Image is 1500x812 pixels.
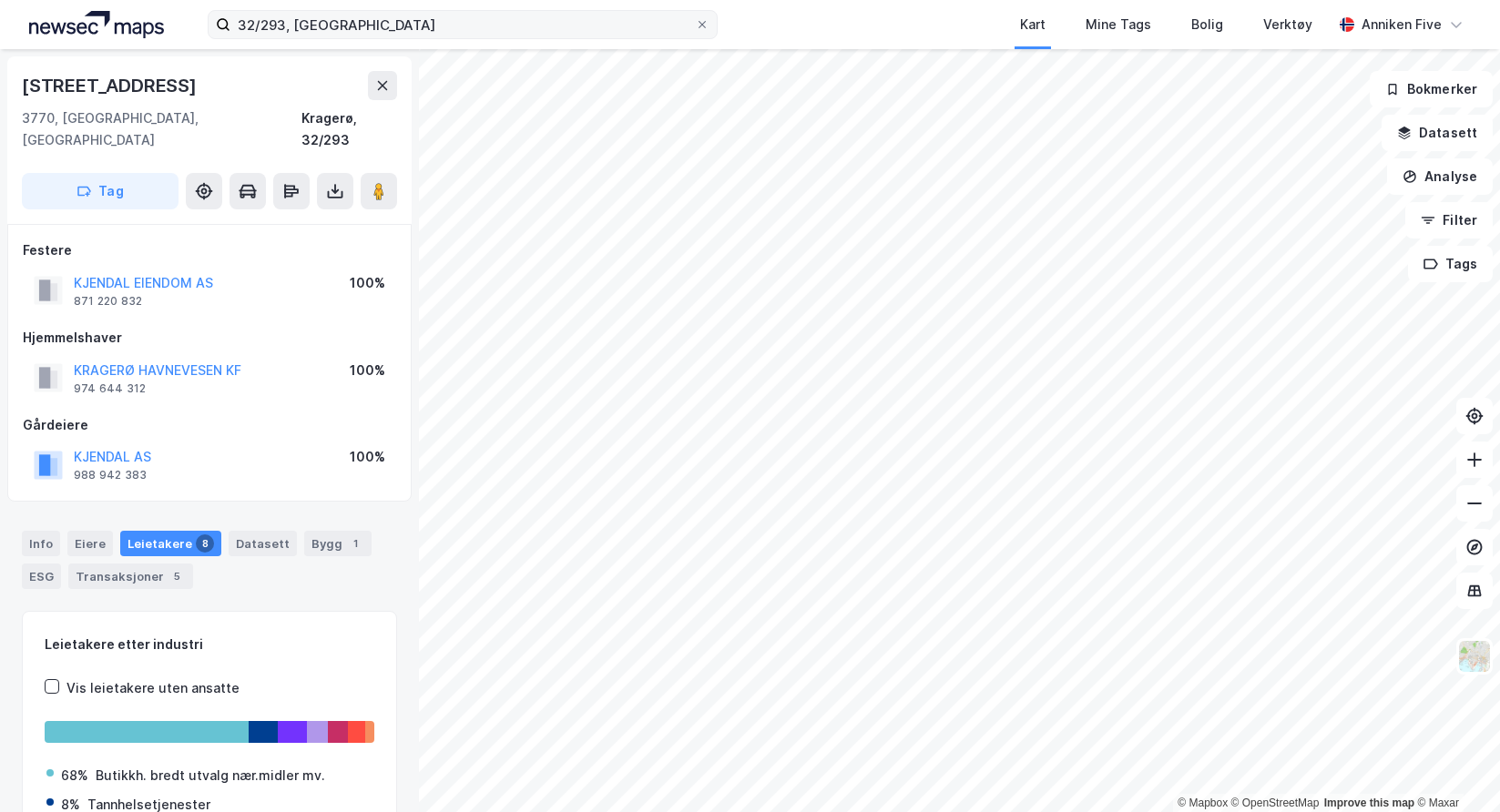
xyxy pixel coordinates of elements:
[74,468,147,482] div: 988 942 383
[23,327,396,349] div: Hjemmelshaver
[1324,797,1414,809] a: Improve this map
[301,107,397,151] div: Kragerø, 32/293
[74,294,142,309] div: 871 220 832
[23,239,396,261] div: Festere
[1178,797,1228,809] a: Mapbox
[1362,14,1442,36] div: Anniken Five
[23,414,396,436] div: Gårdeiere
[1231,797,1320,809] a: OpenStreetMap
[1370,71,1493,107] button: Bokmerker
[22,71,200,100] div: [STREET_ADDRESS]
[350,360,385,381] div: 100%
[1408,246,1493,282] button: Tags
[196,534,214,553] div: 8
[1020,14,1046,36] div: Kart
[45,634,374,655] div: Leietakere etter industri
[96,765,325,787] div: Butikkh. bredt utvalg nær.midler mv.
[1387,158,1493,195] button: Analyse
[29,11,164,38] img: logo.a4113a55bc3d86da70a041830d287a7e.svg
[1086,14,1151,36] div: Mine Tags
[168,567,186,585] div: 5
[61,765,88,787] div: 68%
[346,534,364,553] div: 1
[304,531,372,556] div: Bygg
[1263,14,1312,36] div: Verktøy
[74,381,146,396] div: 974 644 312
[230,11,695,38] input: Søk på adresse, matrikkel, gårdeiere, leietakere eller personer
[67,531,113,556] div: Eiere
[1405,202,1493,239] button: Filter
[66,677,240,699] div: Vis leietakere uten ansatte
[350,272,385,294] div: 100%
[22,563,61,589] div: ESG
[350,446,385,468] div: 100%
[1409,725,1500,812] div: Kontrollprogram for chat
[22,173,179,209] button: Tag
[1191,14,1223,36] div: Bolig
[22,531,60,556] div: Info
[22,107,301,151] div: 3770, [GEOGRAPHIC_DATA], [GEOGRAPHIC_DATA]
[68,563,193,589] div: Transaksjoner
[1457,639,1492,674] img: Z
[120,531,221,556] div: Leietakere
[1409,725,1500,812] iframe: Chat Widget
[229,531,297,556] div: Datasett
[1382,115,1493,151] button: Datasett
